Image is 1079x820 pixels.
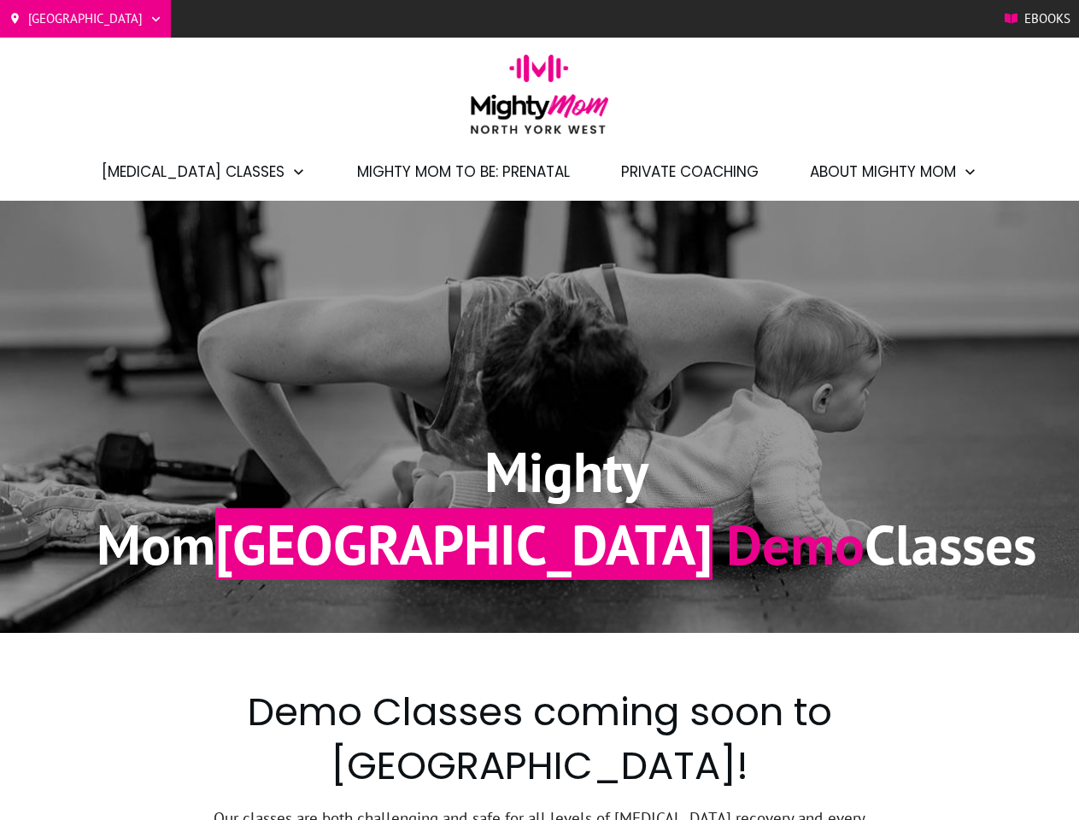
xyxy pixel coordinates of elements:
[1005,6,1070,32] a: Ebooks
[215,508,712,580] span: [GEOGRAPHIC_DATA]
[621,157,759,186] a: Private Coaching
[810,157,956,186] span: About Mighty Mom
[9,6,162,32] a: [GEOGRAPHIC_DATA]
[97,436,1036,580] h1: Mighty Mom Classes
[726,508,865,580] span: Demo
[28,6,143,32] span: [GEOGRAPHIC_DATA]
[736,739,748,793] span: !
[102,157,284,186] span: [MEDICAL_DATA] Classes
[204,685,875,803] h2: Demo Classes coming soon to [GEOGRAPHIC_DATA]
[102,157,306,186] a: [MEDICAL_DATA] Classes
[1024,6,1070,32] span: Ebooks
[810,157,977,186] a: About Mighty Mom
[357,157,570,186] a: Mighty Mom to Be: Prenatal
